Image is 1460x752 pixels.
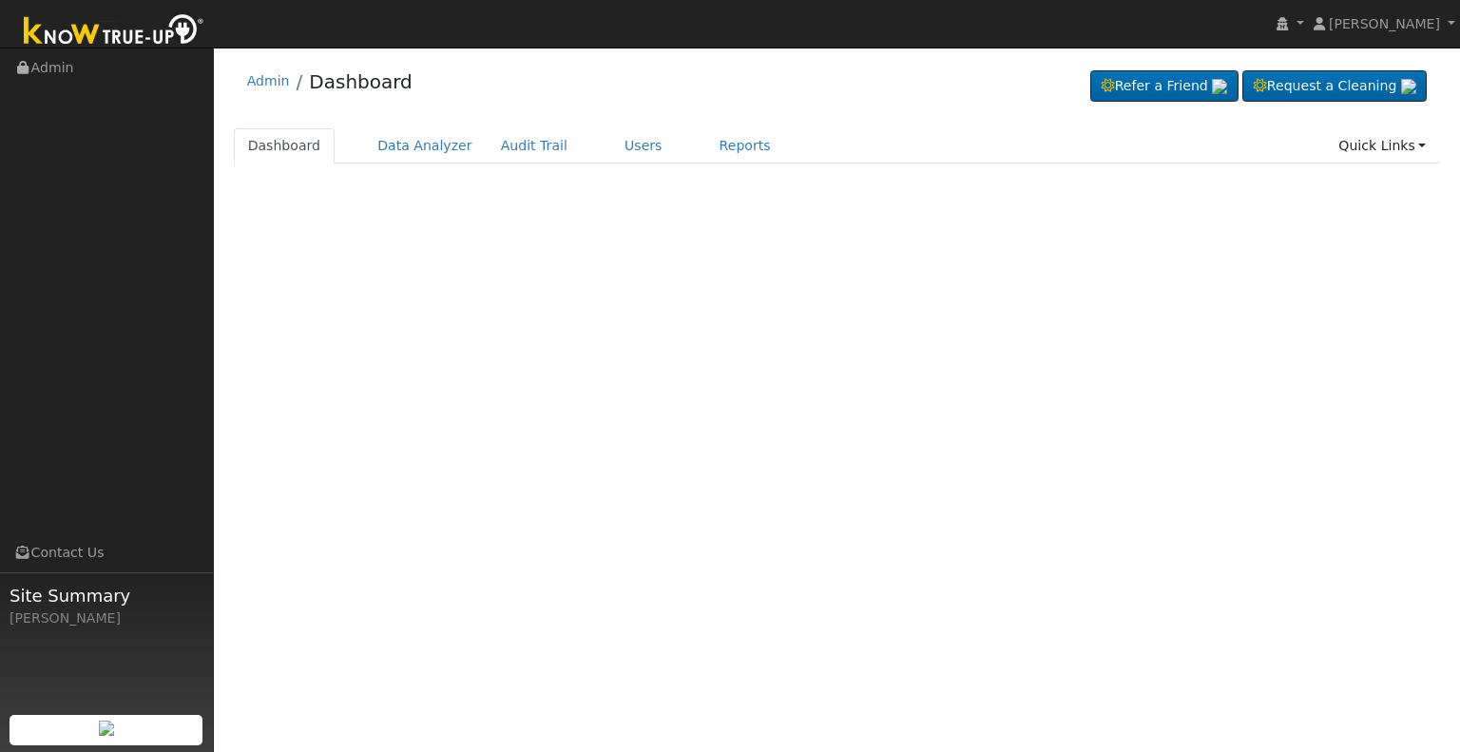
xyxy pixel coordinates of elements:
div: [PERSON_NAME] [10,608,203,628]
img: retrieve [1401,79,1416,94]
a: Reports [705,128,785,164]
span: [PERSON_NAME] [1329,16,1440,31]
a: Dashboard [309,70,413,93]
img: retrieve [99,721,114,736]
span: Site Summary [10,583,203,608]
a: Refer a Friend [1090,70,1239,103]
a: Audit Trail [487,128,582,164]
img: retrieve [1212,79,1227,94]
a: Dashboard [234,128,336,164]
a: Quick Links [1324,128,1440,164]
a: Admin [247,73,290,88]
img: Know True-Up [14,10,214,53]
a: Data Analyzer [363,128,487,164]
a: Users [610,128,677,164]
a: Request a Cleaning [1242,70,1427,103]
